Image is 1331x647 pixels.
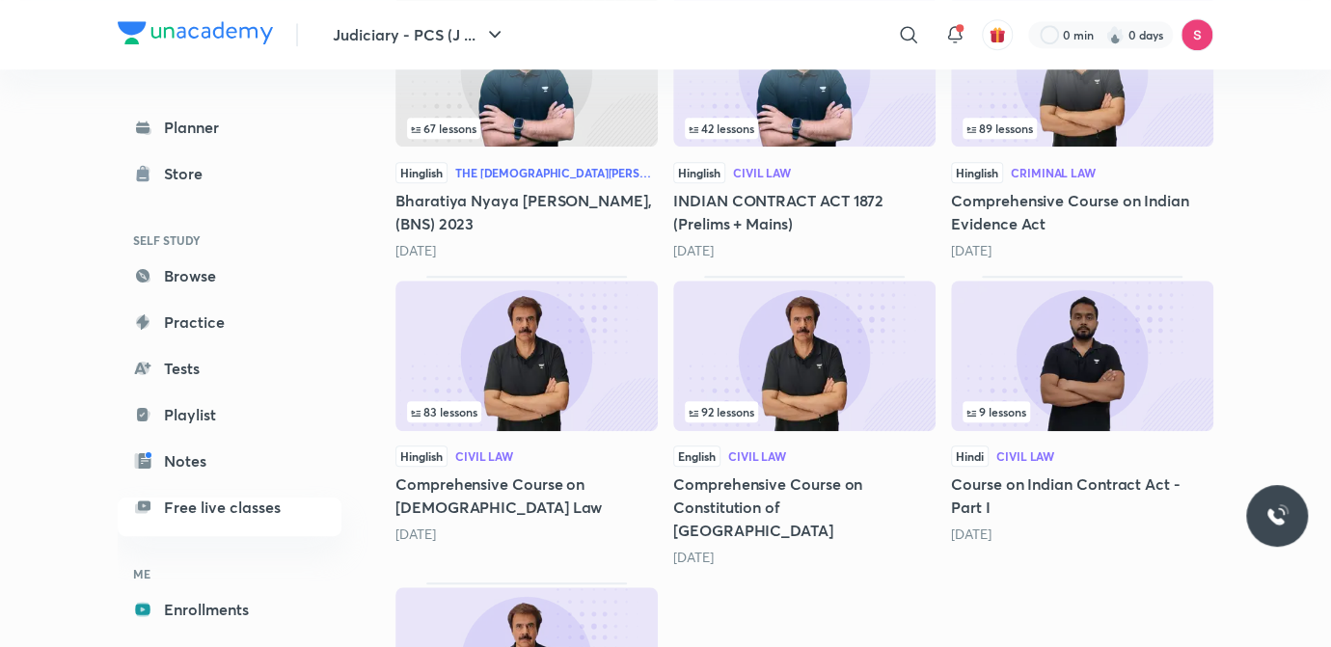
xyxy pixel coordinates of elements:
div: Civil Law [733,167,791,178]
div: 3 years ago [673,548,936,567]
div: left [407,401,646,422]
div: Criminal Law [1011,167,1096,178]
a: Browse [118,256,341,295]
a: Company Logo [118,21,273,49]
button: Judiciary - PCS (J ... [321,15,518,54]
div: 1 year ago [395,241,658,260]
div: left [963,401,1202,422]
a: Enrollments [118,590,341,629]
div: left [685,401,924,422]
div: 2 years ago [951,241,1213,260]
div: left [407,118,646,139]
a: Planner [118,108,341,147]
img: streak [1105,25,1125,44]
a: Playlist [118,395,341,434]
img: Sandeep Kumar [1181,18,1213,51]
span: 92 lessons [689,406,754,418]
span: 83 lessons [411,406,477,418]
a: Notes [118,442,341,480]
span: Hinglish [673,162,725,183]
div: Civil Law [996,450,1054,462]
h5: Comprehensive Course on Constitution of [GEOGRAPHIC_DATA] [673,472,936,542]
span: Hinglish [951,162,1003,183]
h5: Comprehensive Course on Indian Evidence Act [951,189,1213,235]
div: Comprehensive Course on Constitution of India [673,276,936,567]
span: 42 lessons [689,122,754,134]
div: infocontainer [963,118,1202,139]
div: Course on Indian Contract Act - Part I [951,276,1213,567]
div: infosection [685,118,924,139]
div: 3 years ago [951,525,1213,544]
div: infosection [407,401,646,422]
a: Free live classes [118,488,341,526]
img: avatar [989,26,1006,43]
div: infosection [407,118,646,139]
span: Hinglish [395,162,448,183]
div: infocontainer [685,401,924,422]
img: Thumbnail [673,281,936,431]
img: Thumbnail [395,281,658,431]
div: 2 years ago [395,525,658,544]
div: infosection [963,401,1202,422]
div: infocontainer [407,118,646,139]
img: ttu [1265,504,1289,527]
div: The [DEMOGRAPHIC_DATA][PERSON_NAME] (BNS), 2023 [455,167,658,178]
button: avatar [982,19,1013,50]
div: Store [164,162,214,185]
div: 2 years ago [673,241,936,260]
h6: ME [118,557,341,590]
div: Comprehensive Course on Hindu Law [395,276,658,567]
div: left [685,118,924,139]
div: infocontainer [963,401,1202,422]
a: Practice [118,303,341,341]
span: 89 lessons [966,122,1033,134]
div: infosection [685,401,924,422]
h6: SELF STUDY [118,224,341,256]
div: Civil Law [455,450,513,462]
div: infocontainer [407,401,646,422]
div: infosection [963,118,1202,139]
span: Hinglish [395,445,448,467]
span: 67 lessons [411,122,476,134]
a: Store [118,154,341,193]
h5: INDIAN CONTRACT ACT 1872 (Prelims + Mains) [673,189,936,235]
h5: Comprehensive Course on [DEMOGRAPHIC_DATA] Law [395,472,658,519]
div: infocontainer [685,118,924,139]
h5: Course on Indian Contract Act - Part I [951,472,1213,519]
img: Company Logo [118,21,273,44]
span: 9 lessons [966,406,1026,418]
div: left [963,118,1202,139]
span: English [673,445,720,467]
img: Thumbnail [951,281,1213,431]
a: Tests [118,349,341,388]
h5: Bharatiya Nyaya [PERSON_NAME], (BNS) 2023 [395,189,658,235]
div: Civil Law [728,450,786,462]
span: Hindi [951,445,989,467]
